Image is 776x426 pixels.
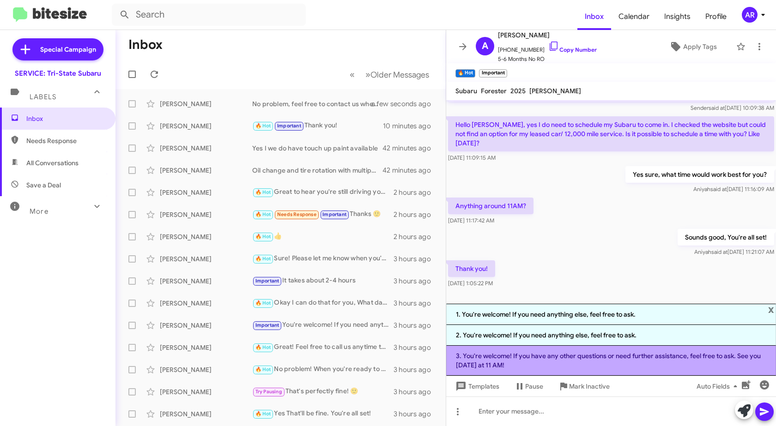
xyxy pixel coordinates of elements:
div: SERVICE: Tri-State Subaru [15,69,101,78]
span: [PERSON_NAME] [529,87,581,95]
span: Labels [30,93,56,101]
span: Inbox [577,3,611,30]
div: 👍 [252,231,394,242]
a: Calendar [611,3,657,30]
small: Important [479,69,507,78]
div: Yes That'll be fine. You're all set! [252,408,394,419]
span: Aniyah [DATE] 11:21:07 AM [694,248,774,255]
input: Search [112,4,306,26]
button: Auto Fields [689,378,748,395]
span: Important [255,322,279,328]
div: [PERSON_NAME] [160,365,252,374]
span: 🔥 Hot [255,256,271,262]
span: Important [322,211,346,217]
div: [PERSON_NAME] [160,409,252,419]
div: [PERSON_NAME] [160,387,252,396]
div: [PERSON_NAME] [160,276,252,286]
div: Thanks 🙂 [252,209,394,220]
span: More [30,207,48,216]
div: AR [742,7,758,23]
span: Special Campaign [40,45,96,54]
div: 3 hours ago [394,387,438,396]
span: Try Pausing [255,389,282,395]
button: Templates [446,378,507,395]
div: [PERSON_NAME] [160,188,252,197]
div: 3 hours ago [394,276,438,286]
div: a few seconds ago [383,99,438,108]
li: 3. You're welcome! If you have any other questions or need further assistance, feel free to ask. ... [446,346,776,376]
span: said at [711,248,727,255]
a: Special Campaign [12,38,103,60]
div: [PERSON_NAME] [160,121,252,131]
span: A [482,39,488,54]
div: [PERSON_NAME] [160,166,252,175]
p: Yes sure, what time would work best for you? [625,166,774,183]
div: [PERSON_NAME] [160,343,252,352]
a: Profile [698,3,734,30]
span: 2025 [510,87,526,95]
span: Forester [481,87,507,95]
div: 3 hours ago [394,254,438,264]
div: Sure! Please let me know when you're ready, and I can help you schedule that appointment. [252,253,394,264]
span: [PERSON_NAME] [498,30,597,41]
span: Pause [525,378,543,395]
span: Important [255,278,279,284]
div: 2 hours ago [394,232,438,241]
span: 🔥 Hot [255,234,271,240]
span: 🔥 Hot [255,123,271,129]
span: Aniyah [DATE] 11:16:09 AM [693,186,774,192]
div: [PERSON_NAME] [160,232,252,241]
span: Templates [454,378,499,395]
div: No problem, feel free to contact us whenever you're ready to schedule for that service! [252,99,383,108]
span: « [350,69,355,80]
div: Yes I we do have touch up paint available [252,144,383,153]
span: Needs Response [277,211,316,217]
span: Subaru [455,87,477,95]
span: [DATE] 1:05:22 PM [448,280,493,287]
button: Mark Inactive [551,378,617,395]
div: Thank you! [252,120,383,131]
span: x [768,304,774,315]
div: 2 hours ago [394,210,438,219]
span: » [365,69,370,80]
div: Okay I can do that for you, What day would you like to bring your vehicle in ? [252,298,394,308]
span: 🔥 Hot [255,344,271,350]
a: Copy Number [548,46,597,53]
div: It takes about 2-4 hours [252,276,394,286]
button: Next [360,65,435,84]
span: 🔥 Hot [255,189,271,195]
h1: Inbox [128,37,163,52]
div: 2 hours ago [394,188,438,197]
small: 🔥 Hot [455,69,475,78]
li: 2. You're welcome! If you need anything else, feel free to ask. [446,325,776,346]
span: Save a Deal [26,180,61,190]
span: 🔥 Hot [255,211,271,217]
span: Inbox [26,114,105,123]
button: Previous [344,65,360,84]
div: 3 hours ago [394,299,438,308]
div: Oil change and tire rotation with multipoint inspection [252,166,383,175]
span: said at [709,104,725,111]
span: 🔥 Hot [255,411,271,417]
div: [PERSON_NAME] [160,144,252,153]
span: said at [710,186,727,192]
span: All Conversations [26,158,79,168]
span: [PHONE_NUMBER] [498,41,597,54]
div: That's perfectly fine! 🙂 [252,386,394,397]
div: [PERSON_NAME] [160,254,252,264]
nav: Page navigation example [345,65,435,84]
span: 5-6 Months No RO [498,54,597,64]
div: Great! Feel free to call us anytime to set up your appointment. We're here to help when you're re... [252,342,394,353]
p: Sounds good, You're all set! [678,229,774,246]
div: 3 hours ago [394,409,438,419]
div: 10 minutes ago [383,121,438,131]
button: Apply Tags [654,38,732,55]
div: 42 minutes ago [383,144,438,153]
a: Insights [657,3,698,30]
div: 42 minutes ago [383,166,438,175]
span: 🔥 Hot [255,300,271,306]
span: Older Messages [370,70,429,80]
div: Great to hear you're still driving your Subaru! Let me know when you're ready to book your appoin... [252,187,394,198]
